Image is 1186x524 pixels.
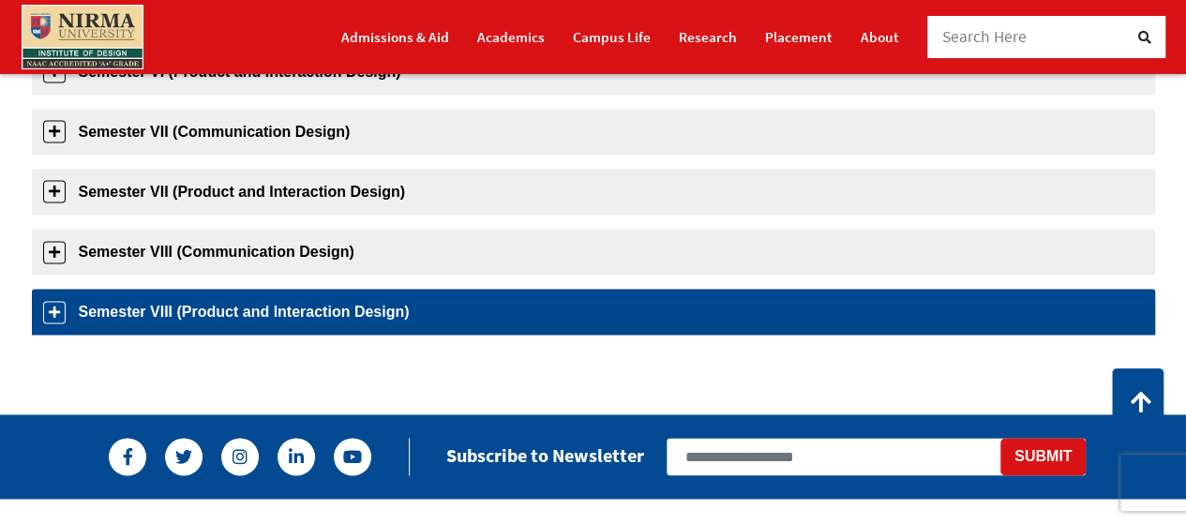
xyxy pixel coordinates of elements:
[942,26,1028,47] span: Search Here
[446,444,644,467] h2: Subscribe to Newsletter
[573,21,651,53] a: Campus Life
[32,229,1155,275] a: Semester VIII (Communication Design)
[861,21,899,53] a: About
[477,21,545,53] a: Academics
[679,21,737,53] a: Research
[1000,438,1086,475] button: Submit
[341,21,449,53] a: Admissions & Aid
[32,169,1155,215] a: Semester VII (Product and Interaction Design)
[32,289,1155,335] a: Semester VIII (Product and Interaction Design)
[32,109,1155,155] a: Semester VII (Communication Design)
[765,21,833,53] a: Placement
[22,5,143,69] img: main_logo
